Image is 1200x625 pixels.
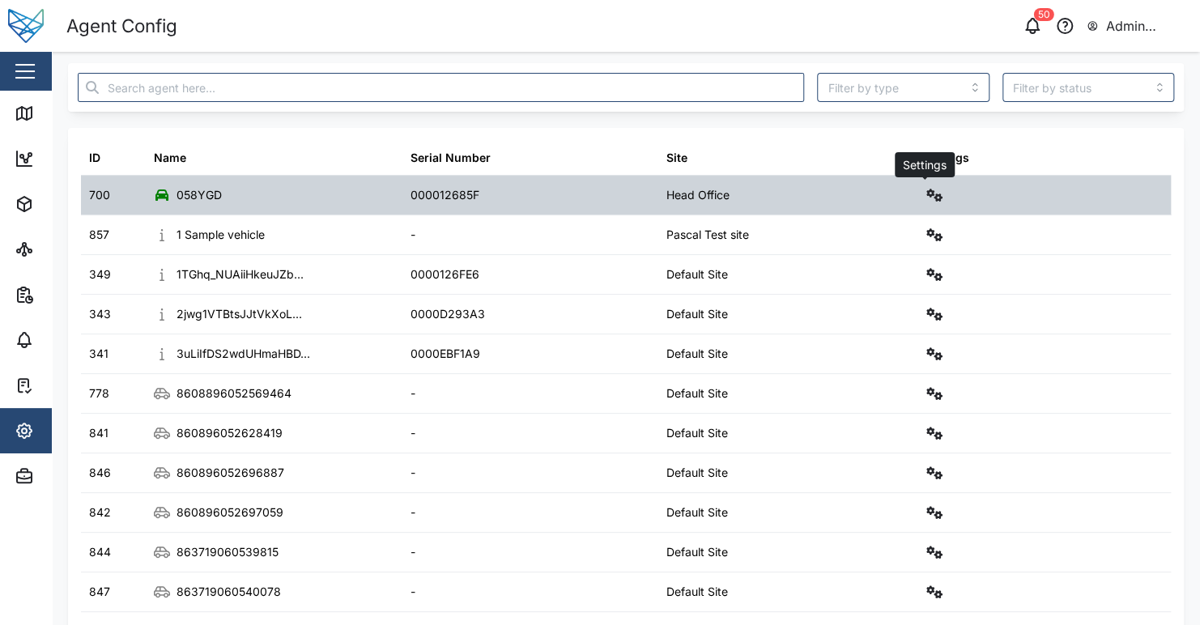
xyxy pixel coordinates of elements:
div: 8608896052569464 [177,385,291,402]
div: Alarms [42,331,92,349]
div: Dashboard [42,150,115,168]
div: - [411,226,415,244]
img: Main Logo [8,8,44,44]
div: - [411,583,415,601]
div: 860896052628419 [177,424,283,442]
div: 1TGhq_NUAiiHkeuJZb... [177,266,304,283]
div: 0000D293A3 [411,305,485,323]
div: 0000126FE6 [411,266,479,283]
div: Default Site [666,464,728,482]
div: - [411,424,415,442]
div: 844 [89,543,111,561]
div: Admin [42,467,90,485]
div: Agent Config [66,12,177,40]
div: Name [154,149,186,167]
div: 842 [89,504,111,521]
input: Filter by type [817,73,989,102]
div: Assets [42,195,92,213]
div: 1 Sample vehicle [177,226,265,244]
div: 700 [89,186,110,204]
div: 863719060540078 [177,583,281,601]
div: - [411,543,415,561]
div: Default Site [666,385,728,402]
div: 847 [89,583,110,601]
div: ID [89,149,100,167]
div: 863719060539815 [177,543,279,561]
div: 058YGD [177,186,222,204]
div: - [411,464,415,482]
div: Tasks [42,376,87,394]
input: Filter by status [1002,73,1174,102]
input: Search agent here... [78,73,804,102]
div: Default Site [666,424,728,442]
button: Admin Zaerald Lungos [1086,15,1187,37]
div: 50 [1034,8,1054,21]
div: Default Site [666,583,728,601]
div: 341 [89,345,109,363]
div: - [411,385,415,402]
div: Default Site [666,543,728,561]
div: Site [666,149,687,167]
div: Admin Zaerald Lungos [1106,16,1186,36]
div: Default Site [666,504,728,521]
div: 3uLiIfDS2wdUHmaHBD... [177,345,310,363]
div: Pascal Test site [666,226,749,244]
div: Default Site [666,305,728,323]
div: 0000EBF1A9 [411,345,480,363]
div: 846 [89,464,111,482]
div: 860896052697059 [177,504,283,521]
div: Default Site [666,345,728,363]
div: 343 [89,305,111,323]
div: Settings [923,149,969,167]
div: Sites [42,240,81,258]
div: Serial Number [411,149,491,167]
div: 857 [89,226,109,244]
div: Map [42,104,79,122]
div: 2jwg1VTBtsJJtVkXoL... [177,305,302,323]
div: Head Office [666,186,730,204]
div: Reports [42,286,97,304]
div: 860896052696887 [177,464,284,482]
div: 000012685F [411,186,479,204]
div: 841 [89,424,109,442]
div: Settings [42,422,100,440]
div: 349 [89,266,111,283]
div: - [411,504,415,521]
div: Default Site [666,266,728,283]
div: 778 [89,385,109,402]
